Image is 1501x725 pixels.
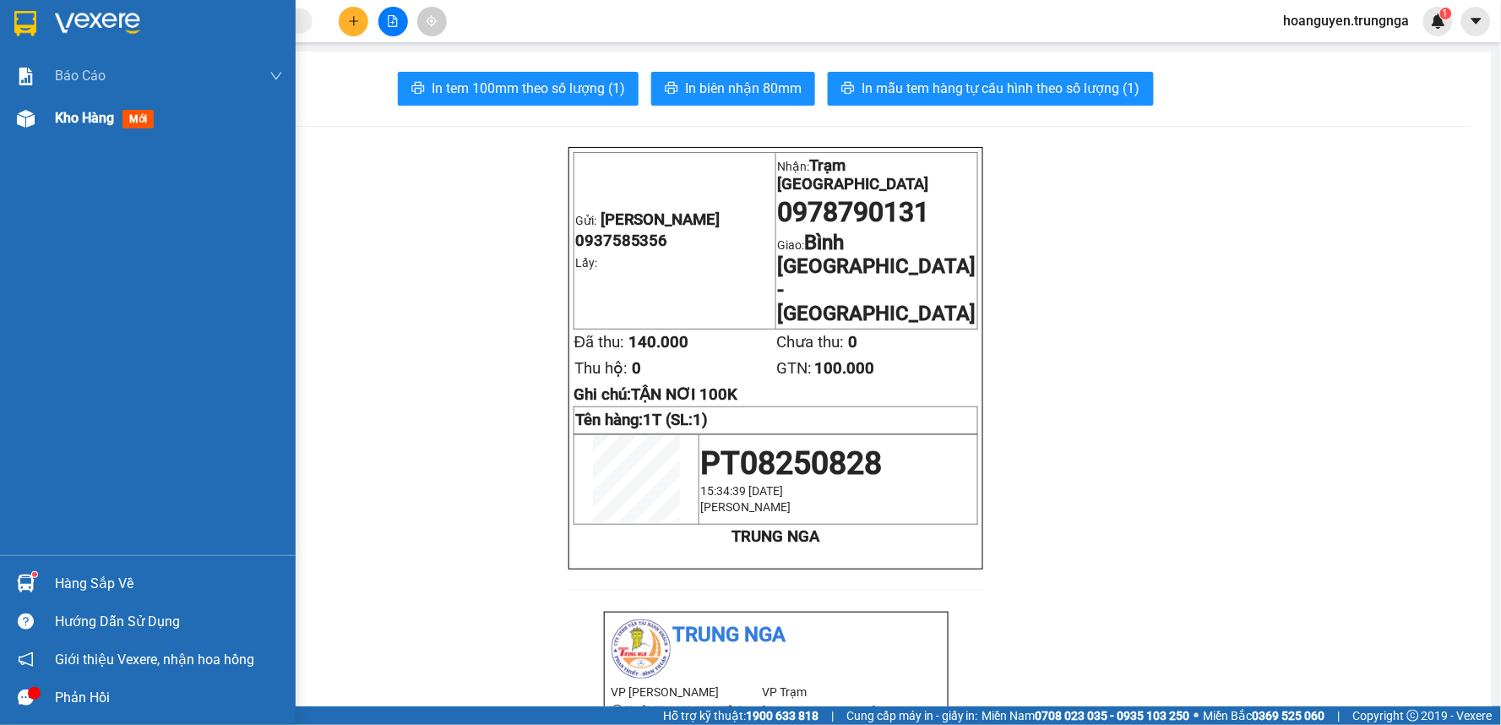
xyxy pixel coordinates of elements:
[862,78,1140,99] span: In mẫu tem hàng tự cấu hình theo số lượng (1)
[665,81,678,97] span: printer
[411,81,425,97] span: printer
[32,572,37,577] sup: 1
[601,210,721,229] span: [PERSON_NAME]
[55,685,283,711] div: Phản hồi
[17,68,35,85] img: solution-icon
[846,706,978,725] span: Cung cấp máy in - giấy in:
[432,78,625,99] span: In tem 100mm theo số lượng (1)
[814,359,874,378] span: 100.000
[685,78,802,99] span: In biên nhận 80mm
[831,706,834,725] span: |
[18,651,34,668] span: notification
[644,411,709,429] span: 1T (SL:
[14,14,41,32] span: Gửi:
[161,14,406,55] div: Trạm [GEOGRAPHIC_DATA]
[14,11,36,36] img: logo-vxr
[700,444,882,482] span: PT08250828
[631,385,738,404] span: TẬN NƠI 100K
[700,500,791,514] span: [PERSON_NAME]
[651,72,815,106] button: printerIn biên nhận 80mm
[161,88,184,106] span: TC:
[612,619,941,651] li: Trung Nga
[1036,709,1190,722] strong: 0708 023 035 - 0935 103 250
[574,385,738,404] span: Ghi chú:
[982,706,1190,725] span: Miền Nam
[574,333,624,352] span: Đã thu:
[17,110,35,128] img: warehouse-icon
[1204,706,1325,725] span: Miền Bắc
[841,81,855,97] span: printer
[378,7,408,36] button: file-add
[55,609,283,635] div: Hướng dẫn sử dụng
[122,110,154,128] span: mới
[339,7,368,36] button: plus
[746,709,818,722] strong: 1900 633 818
[55,65,106,86] span: Báo cáo
[828,72,1154,106] button: printerIn mẫu tem hàng tự cấu hình theo số lượng (1)
[575,210,775,229] p: Gửi:
[1443,8,1449,19] span: 1
[612,619,671,679] img: logo.jpg
[777,238,976,323] span: Giao:
[14,52,150,76] div: 0937585356
[575,256,597,270] span: Lấy:
[161,55,406,79] div: 0978790131
[398,72,639,106] button: printerIn tem 100mm theo số lượng (1)
[612,683,763,701] li: VP [PERSON_NAME]
[848,333,857,352] span: 0
[161,16,202,34] span: Nhận:
[663,706,818,725] span: Hỗ trợ kỹ thuật:
[17,575,35,592] img: warehouse-icon
[632,359,641,378] span: 0
[693,411,709,429] span: 1)
[348,15,360,27] span: plus
[417,7,447,36] button: aim
[18,690,34,706] span: message
[1431,14,1446,29] img: icon-new-feature
[777,156,928,194] span: Trạm [GEOGRAPHIC_DATA]
[777,231,976,325] span: Bình [GEOGRAPHIC_DATA] - [GEOGRAPHIC_DATA]
[776,359,812,378] span: GTN:
[14,14,150,52] div: [PERSON_NAME]
[700,484,783,498] span: 15:34:39 [DATE]
[1407,710,1419,722] span: copyright
[731,527,819,546] strong: TRUNG NGA
[426,15,438,27] span: aim
[55,649,254,670] span: Giới thiệu Vexere, nhận hoa hồng
[776,333,844,352] span: Chưa thu:
[612,705,623,717] span: environment
[55,110,114,126] span: Kho hàng
[574,359,628,378] span: Thu hộ:
[1440,8,1452,19] sup: 1
[1253,709,1325,722] strong: 0369 525 060
[1469,14,1484,29] span: caret-down
[777,196,929,228] span: 0978790131
[1338,706,1341,725] span: |
[18,613,34,630] span: question-circle
[575,411,709,429] strong: Tên hàng:
[269,69,283,83] span: down
[1194,712,1199,719] span: ⚪️
[575,232,668,250] span: 0937585356
[55,571,283,597] div: Hàng sắp về
[628,333,688,352] span: 140.000
[1461,7,1491,36] button: caret-down
[762,683,913,720] li: VP Trạm [GEOGRAPHIC_DATA]
[1270,10,1423,31] span: hoanguyen.trungnga
[387,15,399,27] span: file-add
[777,156,976,194] p: Nhận:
